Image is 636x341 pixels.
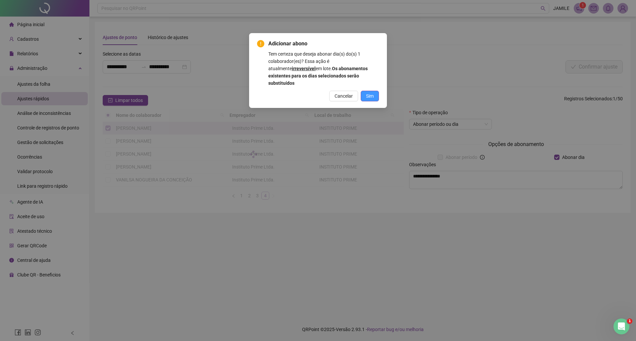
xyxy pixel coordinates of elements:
span: Sim [366,92,374,100]
b: irreversível [292,66,316,71]
b: Os abonamentos existentes para os dias selecionados serão substituídos [268,66,368,86]
span: Cancelar [335,92,353,100]
button: Sim [361,91,379,101]
span: Adicionar abono [268,40,379,48]
div: Tem certeza que deseja abonar dia(s) do(s) 1 colaborador(es)? Essa ação é atualmente em lote. [268,50,379,87]
span: exclamation-circle [257,40,264,47]
button: Cancelar [329,91,358,101]
span: 1 [627,318,632,324]
iframe: Intercom live chat [613,318,629,334]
